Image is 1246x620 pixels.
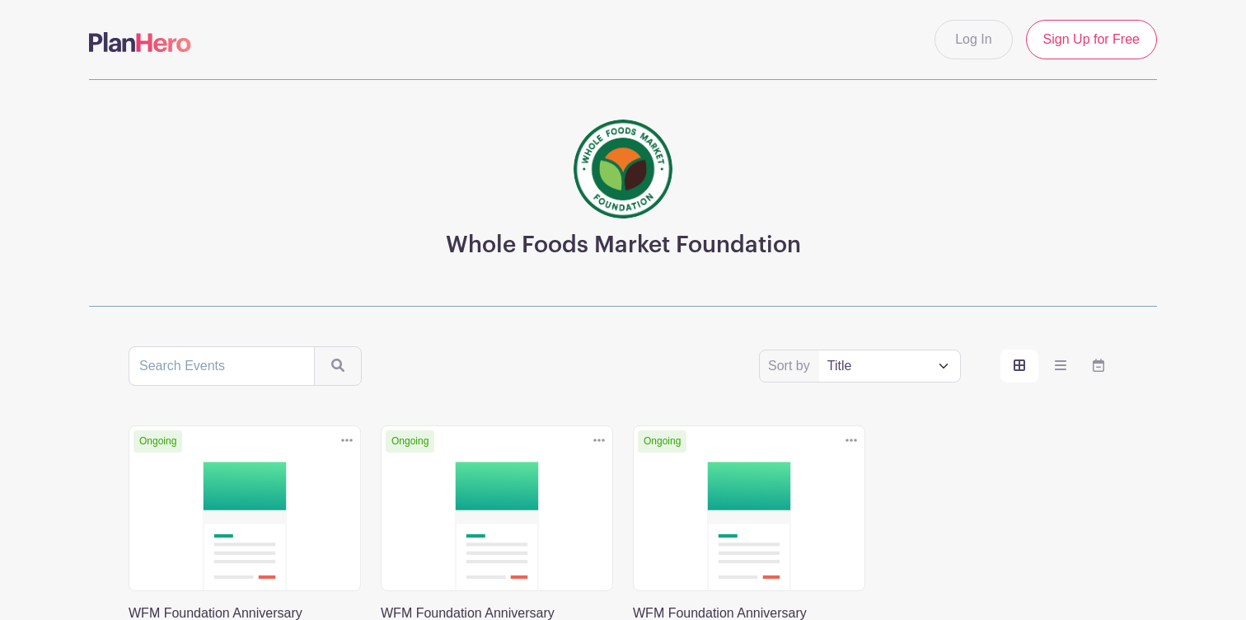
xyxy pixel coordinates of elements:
[934,20,1012,59] a: Log In
[768,356,815,376] label: Sort by
[89,32,191,52] img: logo-507f7623f17ff9eddc593b1ce0a138ce2505c220e1c5a4e2b4648c50719b7d32.svg
[1000,350,1117,383] div: order and view
[1026,20,1157,59] a: Sign Up for Free
[129,346,315,386] input: Search Events
[446,232,801,260] h3: Whole Foods Market Foundation
[574,120,672,218] img: wfmf_primary_badge_4c.png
